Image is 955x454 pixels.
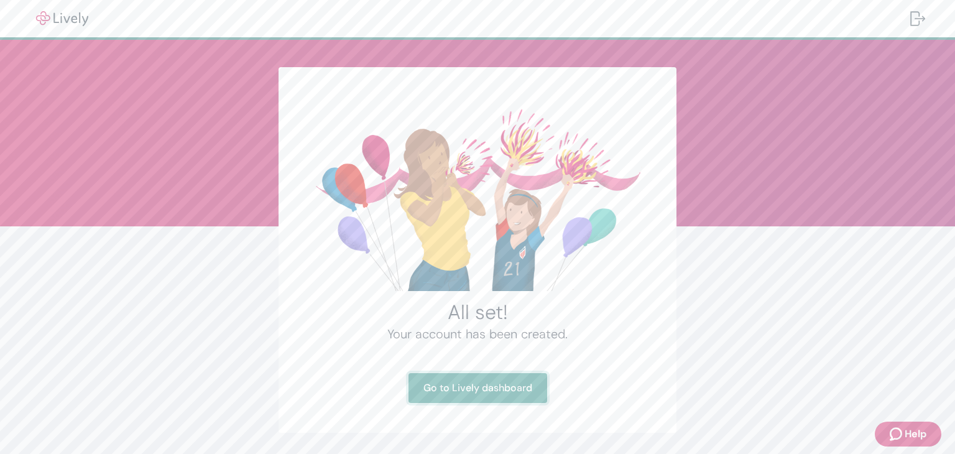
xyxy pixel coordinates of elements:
svg: Zendesk support icon [890,427,905,442]
span: Help [905,427,926,442]
button: Log out [900,4,935,34]
button: Zendesk support iconHelp [875,422,941,447]
img: Lively [27,11,97,26]
h4: Your account has been created. [308,325,647,343]
a: Go to Lively dashboard [408,373,547,403]
h2: All set! [308,300,647,325]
